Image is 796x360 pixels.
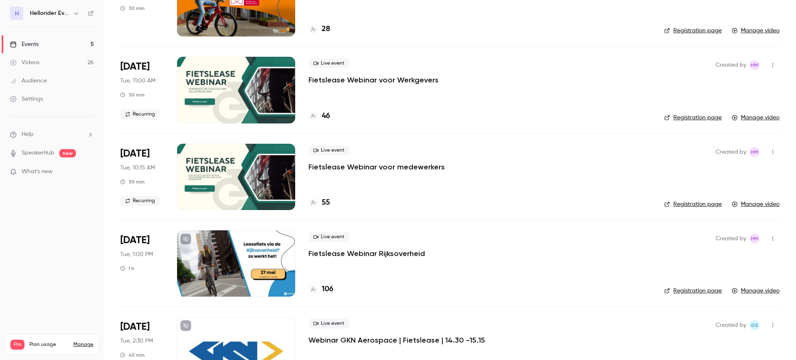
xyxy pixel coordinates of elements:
[308,58,349,68] span: Live event
[308,197,330,208] a: 55
[751,147,758,157] span: HM
[84,168,94,176] iframe: Noticeable Trigger
[10,77,47,85] div: Audience
[120,234,150,247] span: [DATE]
[22,167,53,176] span: What's new
[120,92,145,98] div: 30 min
[716,320,746,330] span: Created by
[750,147,760,157] span: Heleen Mostert
[120,320,150,333] span: [DATE]
[308,232,349,242] span: Live event
[30,9,70,17] h6: Hellorider Events
[59,149,76,157] span: new
[308,162,445,172] a: Fietslease Webinar voor medewerkers
[10,58,39,67] div: Videos
[120,196,160,206] span: Recurring
[750,234,760,244] span: Heleen Mostert
[322,197,330,208] h4: 55
[120,77,155,85] span: Tue, 11:00 AM
[22,149,54,157] a: SpeakerHub
[120,337,153,345] span: Tue, 2:30 PM
[322,111,330,122] h4: 46
[308,284,333,295] a: 106
[29,341,68,348] span: Plan usage
[716,147,746,157] span: Created by
[120,60,150,73] span: [DATE]
[120,147,150,160] span: [DATE]
[664,27,722,35] a: Registration page
[732,27,779,35] a: Manage video
[120,57,164,123] div: Jul 8 Tue, 11:00 AM (Europe/Amsterdam)
[750,320,760,330] span: Gijs Spil
[322,24,330,35] h4: 28
[308,24,330,35] a: 28
[308,319,349,329] span: Live event
[308,111,330,122] a: 46
[120,5,145,12] div: 30 min
[10,340,24,350] span: Pro
[120,109,160,119] span: Recurring
[664,287,722,295] a: Registration page
[10,130,94,139] li: help-dropdown-opener
[751,60,758,70] span: HM
[732,114,779,122] a: Manage video
[22,130,34,139] span: Help
[308,75,439,85] a: Fietslease Webinar voor Werkgevers
[308,335,485,345] a: Webinar GKN Aerospace | Fietslease | 14.30 -15.15
[732,200,779,208] a: Manage video
[120,179,145,185] div: 30 min
[750,60,760,70] span: Heleen Mostert
[15,9,19,18] span: H
[732,287,779,295] a: Manage video
[10,95,43,103] div: Settings
[664,200,722,208] a: Registration page
[120,230,164,297] div: May 27 Tue, 1:00 PM (Europe/Amsterdam)
[751,320,758,330] span: GS
[716,60,746,70] span: Created by
[664,114,722,122] a: Registration page
[120,265,134,272] div: 1 h
[716,234,746,244] span: Created by
[308,145,349,155] span: Live event
[10,40,39,48] div: Events
[73,341,93,348] a: Manage
[308,249,425,259] a: Fietslease Webinar Rijksoverheid
[120,164,155,172] span: Tue, 10:15 AM
[120,144,164,210] div: Jul 8 Tue, 10:15 AM (Europe/Amsterdam)
[751,234,758,244] span: HM
[322,284,333,295] h4: 106
[120,250,153,259] span: Tue, 1:00 PM
[120,352,145,358] div: 45 min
